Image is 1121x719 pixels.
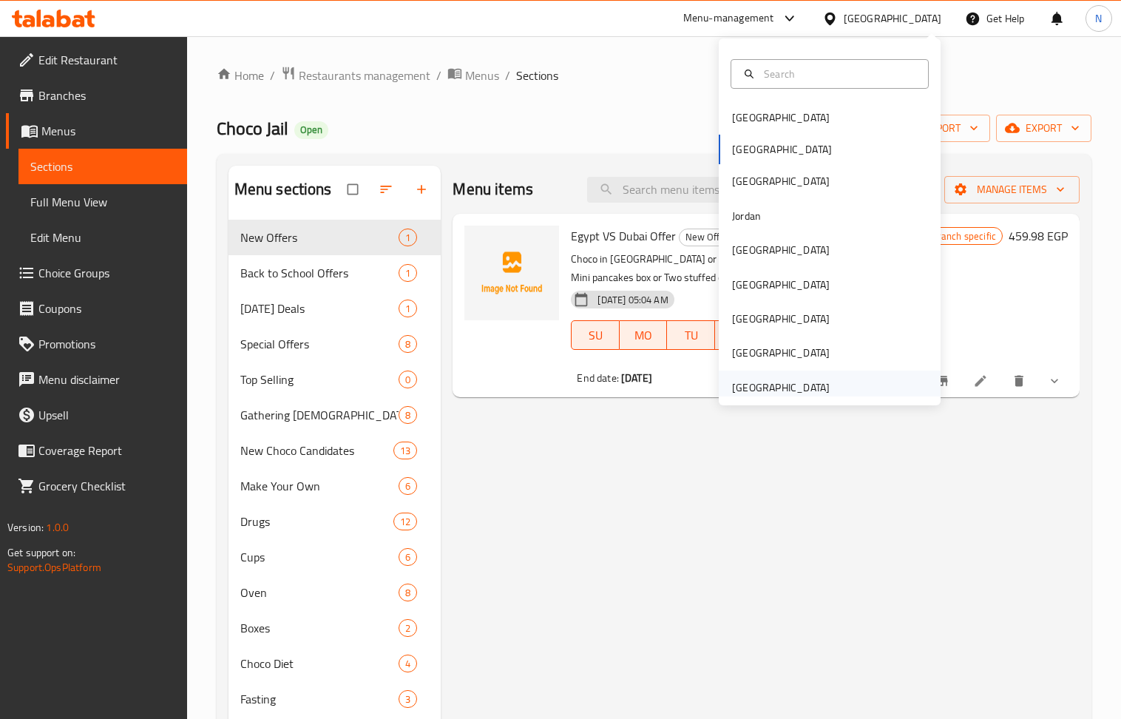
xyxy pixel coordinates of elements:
[240,548,399,566] span: Cups
[234,178,332,200] h2: Menu sections
[732,173,830,189] div: [GEOGRAPHIC_DATA]
[228,468,441,504] div: Make Your Own6
[1038,365,1074,397] button: show more
[394,444,416,458] span: 13
[7,543,75,562] span: Get support on:
[399,586,416,600] span: 8
[38,371,175,388] span: Menu disclaimer
[436,67,441,84] li: /
[399,335,417,353] div: items
[732,379,830,396] div: [GEOGRAPHIC_DATA]
[758,66,919,82] input: Search
[399,300,417,317] div: items
[240,442,394,459] span: New Choco Candidates
[732,109,830,126] div: [GEOGRAPHIC_DATA]
[18,220,187,255] a: Edit Menu
[399,229,417,246] div: items
[228,504,441,539] div: Drugs12
[339,175,370,203] span: Select all sections
[217,66,1091,85] nav: breadcrumb
[1003,365,1038,397] button: delete
[447,66,499,85] a: Menus
[592,293,674,307] span: [DATE] 05:04 AM
[240,264,399,282] span: Back to School Offers
[7,558,101,577] a: Support.OpsPlatform
[6,326,187,362] a: Promotions
[7,518,44,537] span: Version:
[399,477,417,495] div: items
[6,291,187,326] a: Coupons
[895,115,990,142] button: import
[240,335,399,353] span: Special Offers
[577,368,618,388] span: End date:
[715,320,762,350] button: WE
[370,173,405,206] span: Sort sections
[844,10,941,27] div: [GEOGRAPHIC_DATA]
[240,477,399,495] div: Make Your Own
[38,335,175,353] span: Promotions
[1047,374,1062,388] svg: Show Choices
[6,255,187,291] a: Choice Groups
[1008,119,1080,138] span: export
[399,692,416,706] span: 3
[405,173,441,206] button: Add section
[46,518,69,537] span: 1.0.0
[732,345,830,361] div: [GEOGRAPHIC_DATA]
[228,326,441,362] div: Special Offers8
[926,229,1002,243] span: Branch specific
[30,158,175,175] span: Sections
[228,255,441,291] div: Back to School Offers1
[399,302,416,316] span: 1
[732,208,761,224] div: Jordan
[240,513,394,530] div: Drugs
[399,548,417,566] div: items
[926,365,961,397] button: Branch-specific-item
[973,374,991,388] a: Edit menu item
[228,220,441,255] div: New Offers1
[228,362,441,397] div: Top Selling0
[399,266,416,280] span: 1
[393,442,417,459] div: items
[907,119,978,138] span: import
[679,229,739,246] div: New Offers
[38,477,175,495] span: Grocery Checklist
[240,655,399,672] span: Choco Diet
[294,124,328,136] span: Open
[6,362,187,397] a: Menu disclaimer
[38,406,175,424] span: Upsell
[30,193,175,211] span: Full Menu View
[299,67,430,84] span: Restaurants management
[240,584,399,601] span: Oven
[732,311,830,327] div: [GEOGRAPHIC_DATA]
[18,149,187,184] a: Sections
[281,66,430,85] a: Restaurants management
[399,584,417,601] div: items
[399,550,416,564] span: 6
[464,226,559,320] img: Egypt VS Dubai Offer
[516,67,558,84] span: Sections
[38,51,175,69] span: Edit Restaurant
[944,176,1080,203] button: Manage items
[38,87,175,104] span: Branches
[240,371,399,388] div: Top Selling
[399,373,416,387] span: 0
[240,406,399,424] div: Gathering Ramadan
[228,291,441,326] div: [DATE] Deals1
[571,225,676,247] span: Egypt VS Dubai Offer
[38,300,175,317] span: Coupons
[394,515,416,529] span: 12
[240,690,399,708] span: Fasting
[399,657,416,671] span: 4
[6,42,187,78] a: Edit Restaurant
[621,368,652,388] b: [DATE]
[399,621,416,635] span: 2
[240,619,399,637] span: Boxes
[228,646,441,681] div: Choco Diet4
[240,229,399,246] span: New Offers
[270,67,275,84] li: /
